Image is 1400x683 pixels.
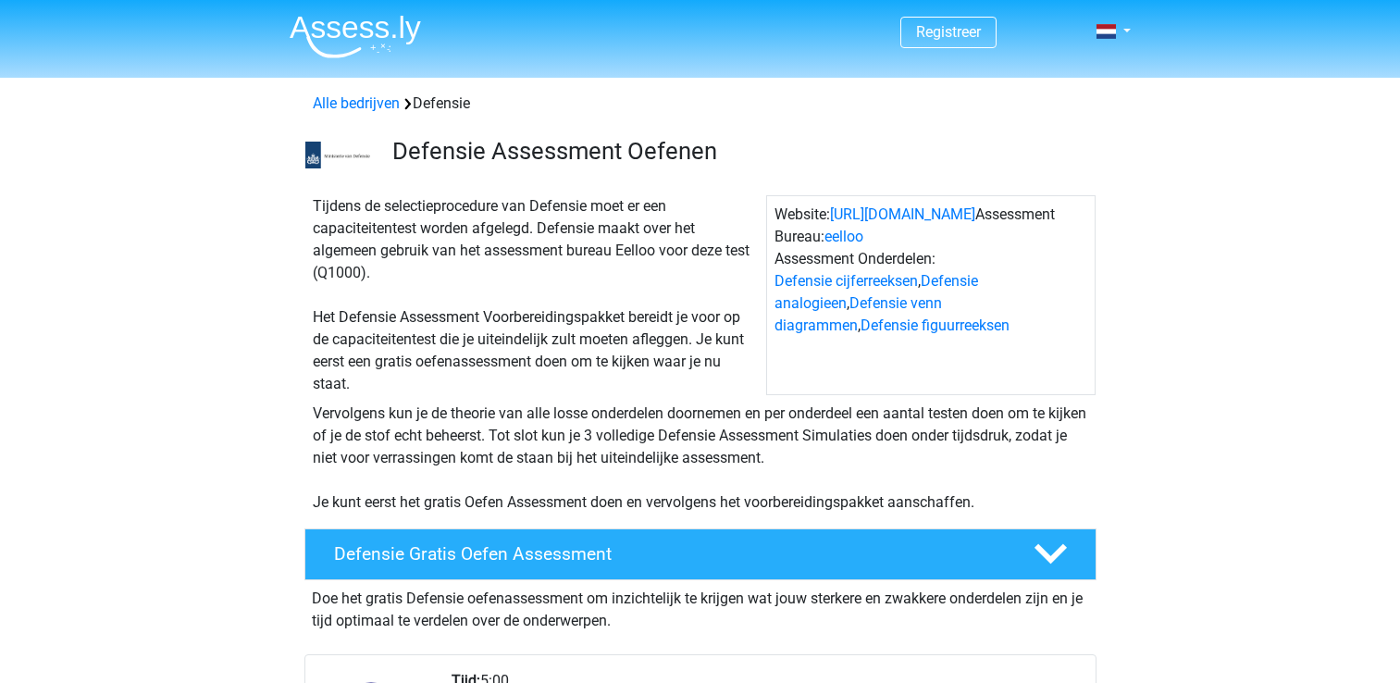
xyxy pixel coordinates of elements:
div: Tijdens de selectieprocedure van Defensie moet er een capaciteitentest worden afgelegd. Defensie ... [305,195,766,395]
a: Defensie analogieen [774,272,978,312]
a: Defensie cijferreeksen [774,272,918,290]
h4: Defensie Gratis Oefen Assessment [334,543,1004,565]
a: Defensie figuurreeksen [861,317,1010,334]
div: Defensie [305,93,1096,115]
a: [URL][DOMAIN_NAME] [830,205,975,223]
div: Vervolgens kun je de theorie van alle losse onderdelen doornemen en per onderdeel een aantal test... [305,403,1096,514]
a: eelloo [824,228,863,245]
a: Registreer [916,23,981,41]
div: Doe het gratis Defensie oefenassessment om inzichtelijk te krijgen wat jouw sterkere en zwakkere ... [304,580,1096,632]
a: Defensie Gratis Oefen Assessment [297,528,1104,580]
img: Assessly [290,15,421,58]
a: Alle bedrijven [313,94,400,112]
h3: Defensie Assessment Oefenen [392,137,1082,166]
div: Website: Assessment Bureau: Assessment Onderdelen: , , , [766,195,1096,395]
a: Defensie venn diagrammen [774,294,942,334]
